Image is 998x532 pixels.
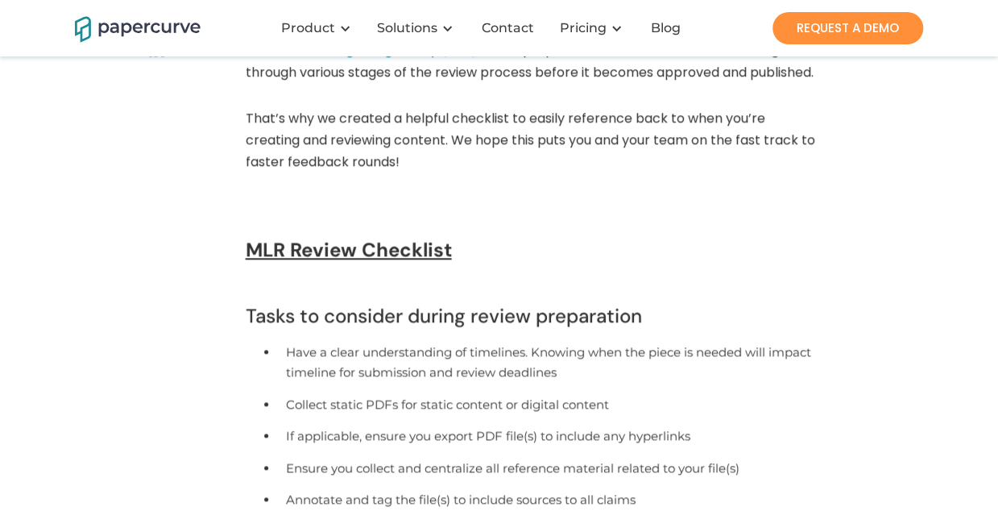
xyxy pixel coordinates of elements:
[639,20,697,36] a: Blog
[550,4,639,52] div: Pricing
[246,272,642,330] h5: Tasks to consider during review preparation
[278,339,818,391] li: Have a clear understanding of timelines. Knowing when the piece is needed will impact timeline fo...
[278,422,818,455] li: If applicable, ensure you export PDF file(s) to include any hyperlinks
[377,20,437,36] div: Solutions
[772,12,923,44] a: REQUEST A DEMO
[278,455,818,487] li: Ensure you collect and centralize all reference material related to your file(s)
[246,237,452,262] strong: MLR Review Checklist
[75,14,180,42] a: home
[651,20,681,36] div: Blog
[271,4,367,52] div: Product
[482,20,534,36] div: Contact
[470,20,550,36] a: Contact
[278,391,818,423] li: Collect static PDFs for static content or digital content
[246,107,818,181] p: That’s why we created a helpful checklist to easily reference back to when you’re creating and re...
[281,20,335,36] div: Product
[560,20,607,36] a: Pricing
[367,4,470,52] div: Solutions
[278,486,818,518] li: Annotate and tag the file(s) to include sources to all claims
